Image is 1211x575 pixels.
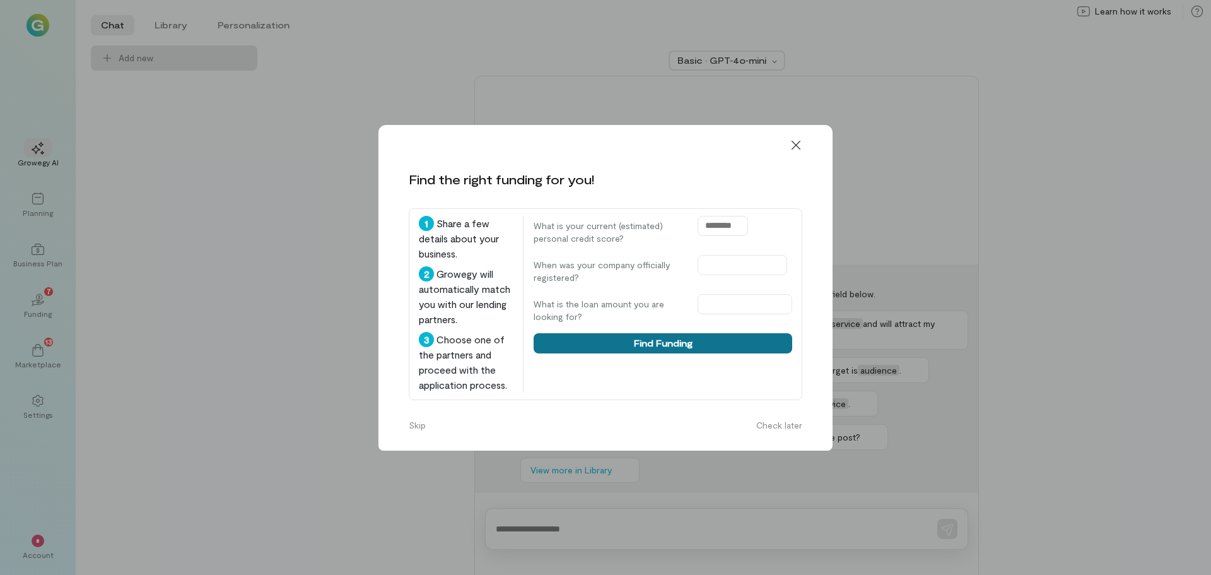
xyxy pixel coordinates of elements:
[409,170,594,188] div: Find the right funding for you!
[534,298,685,323] label: What is the loan amount you are looking for?
[419,266,513,327] div: Growegy will automatically match you with our lending partners.
[749,415,810,436] button: Check later
[419,266,434,282] div: 2
[419,332,513,393] div: Choose one of the partners and proceed with the application process.
[401,415,433,436] button: Skip
[534,333,792,353] button: Find Funding
[419,216,434,231] div: 1
[534,220,685,245] label: What is your current (estimated) personal credit score?
[419,216,513,261] div: Share a few details about your business.
[419,332,434,347] div: 3
[534,259,685,284] label: When was your company officially registered?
